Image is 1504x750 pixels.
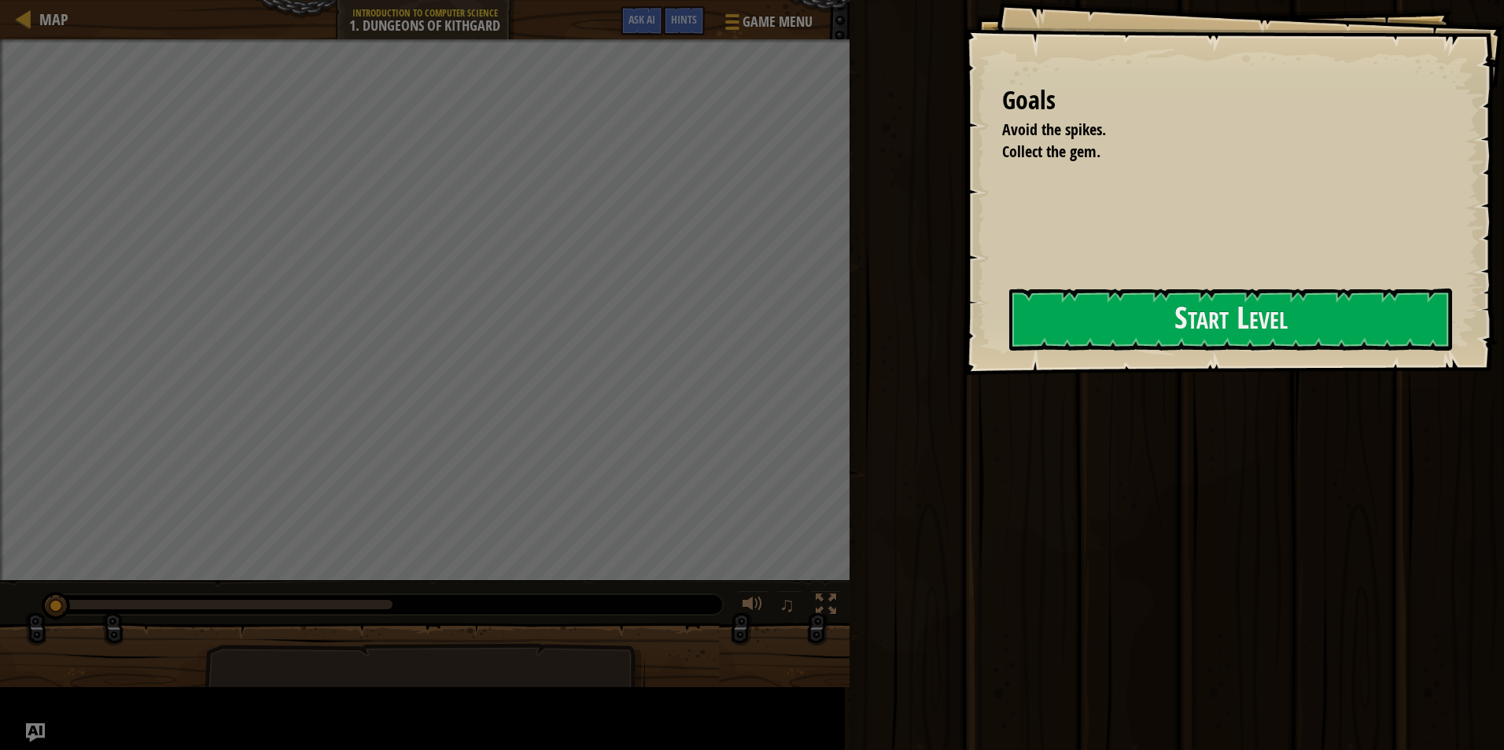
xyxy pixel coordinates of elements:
button: Ask AI [26,723,45,742]
span: ♫ [780,593,795,616]
span: Ask AI [629,12,655,27]
button: Adjust volume [737,590,769,623]
div: Goals [1002,83,1449,119]
li: Collect the gem. [982,141,1445,164]
button: Ask AI [621,6,663,35]
button: Start Level [1009,289,1452,351]
span: Hints [671,12,697,27]
button: ♫ [776,590,803,623]
button: Game Menu [713,6,822,43]
li: Avoid the spikes. [982,119,1445,142]
span: Map [39,9,68,30]
button: Toggle fullscreen [810,590,842,623]
span: Collect the gem. [1002,141,1100,162]
a: Map [31,9,68,30]
span: Game Menu [743,12,813,32]
span: Avoid the spikes. [1002,119,1106,140]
